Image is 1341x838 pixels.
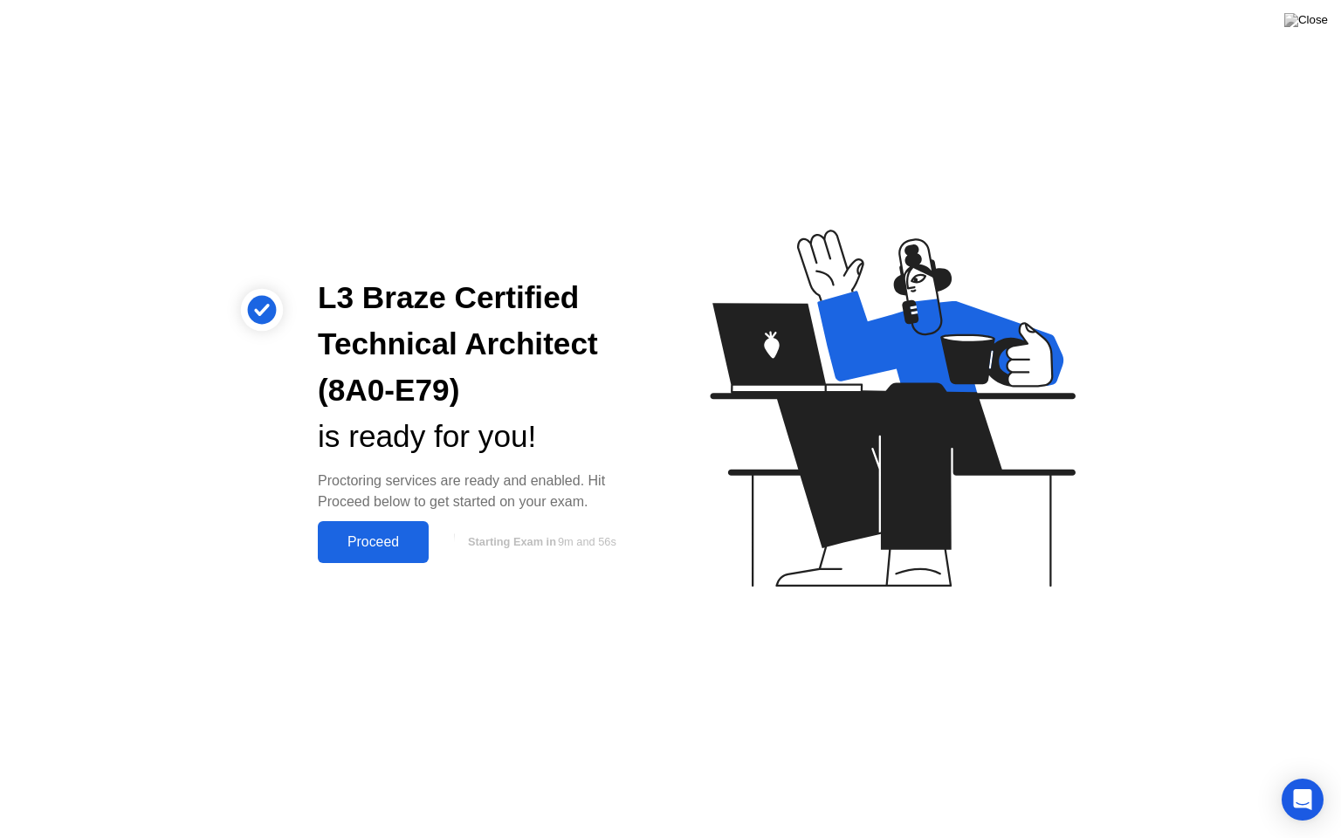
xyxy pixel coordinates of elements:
div: Proceed [323,534,423,550]
div: L3 Braze Certified Technical Architect (8A0-E79) [318,275,643,413]
img: Close [1284,13,1328,27]
div: is ready for you! [318,414,643,460]
button: Proceed [318,521,429,563]
span: 9m and 56s [558,535,616,548]
div: Open Intercom Messenger [1282,779,1324,821]
div: Proctoring services are ready and enabled. Hit Proceed below to get started on your exam. [318,471,643,512]
button: Starting Exam in9m and 56s [437,525,643,559]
